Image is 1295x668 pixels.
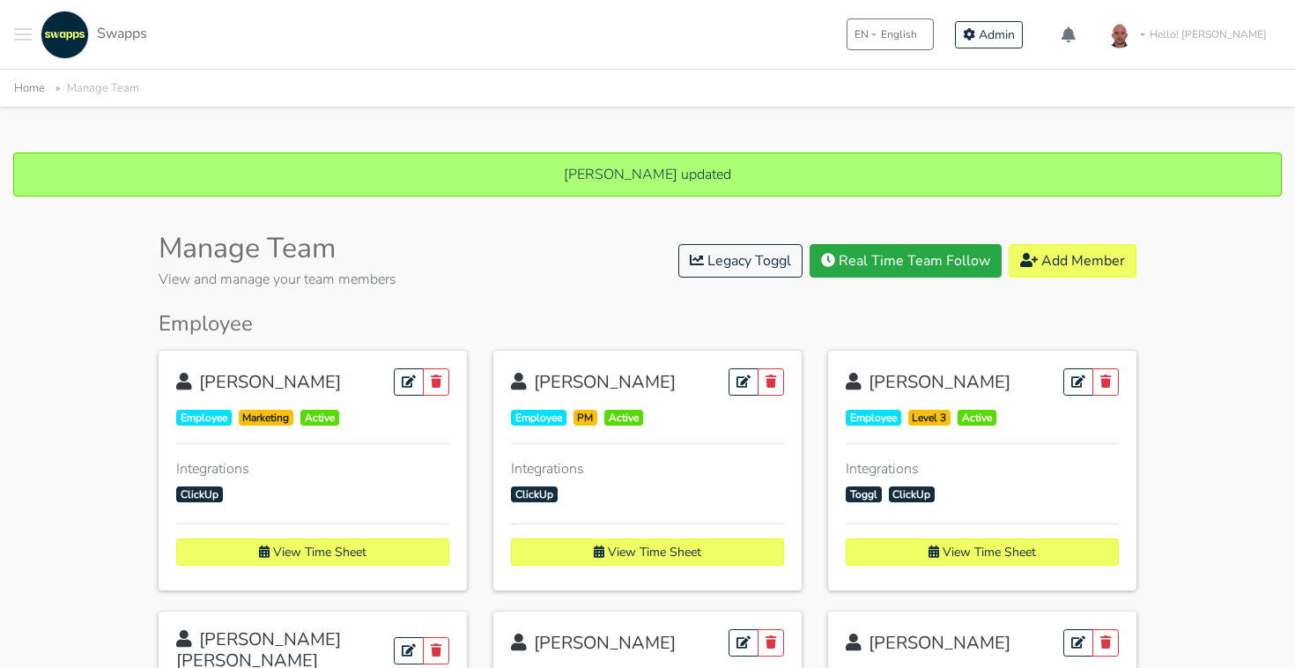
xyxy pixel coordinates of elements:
span: Level 3 [908,410,951,426]
span: PM [573,410,598,426]
a: [PERSON_NAME] [511,631,676,655]
a: [PERSON_NAME] [176,370,341,394]
a: [PERSON_NAME] [511,370,676,394]
a: Admin [955,21,1023,48]
a: View Time Sheet [511,538,784,566]
p: View and manage your team members [159,269,396,290]
span: ClickUp [889,486,936,502]
span: Active [604,410,643,426]
span: ClickUp [511,486,558,502]
img: foto-andres-documento.jpeg [1102,17,1137,52]
img: swapps-linkedin-v2.jpg [41,11,89,59]
a: Legacy Toggl [678,244,803,278]
li: Manage Team [48,78,139,99]
span: Admin [979,26,1015,43]
a: Home [14,80,45,96]
h3: Employee [159,311,1136,337]
span: Toggl [846,486,882,502]
span: Employee [846,410,901,426]
span: Swapps [97,24,147,43]
a: View Time Sheet [176,538,449,566]
span: Integrations [846,458,1119,479]
button: ENEnglish [847,19,934,50]
h1: Manage Team [159,232,396,265]
p: [PERSON_NAME] updated [32,164,1263,185]
button: Toggle navigation menu [14,11,32,59]
span: Employee [511,410,566,426]
a: Real Time Team Follow [810,244,1002,278]
span: Integrations [511,458,784,479]
span: Hello! [PERSON_NAME] [1150,26,1267,42]
a: View Time Sheet [846,538,1119,566]
span: Integrations [176,458,449,479]
a: [PERSON_NAME] [846,631,1010,655]
span: Active [300,410,339,426]
span: Active [958,410,996,426]
span: ClickUp [176,486,223,502]
a: [PERSON_NAME] [846,370,1010,394]
span: Marketing [239,410,294,426]
a: Add Member [1009,244,1136,278]
span: Employee [176,410,232,426]
a: Hello! [PERSON_NAME] [1095,10,1281,59]
span: English [881,26,917,42]
a: Swapps [36,11,147,59]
